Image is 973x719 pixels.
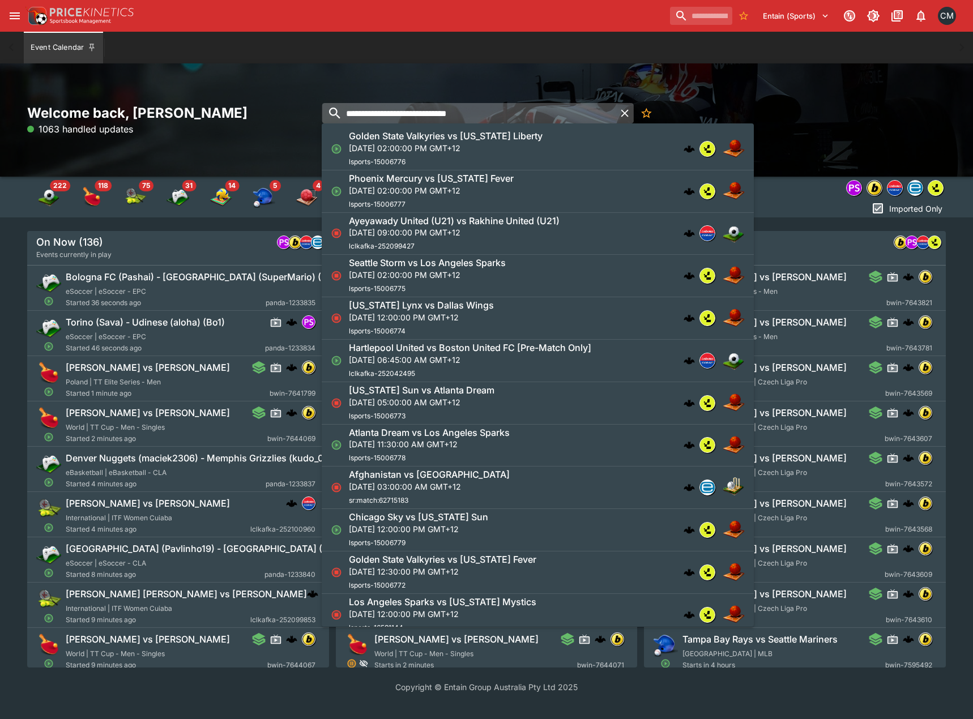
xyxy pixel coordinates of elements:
[349,142,543,154] p: [DATE] 02:00:00 PM GMT+12
[903,498,914,509] div: cerberus
[349,566,536,577] p: [DATE] 12:30:00 PM GMT+12
[80,186,103,208] img: table_tennis
[66,634,230,645] h6: [PERSON_NAME] vs [PERSON_NAME]
[722,222,745,245] img: soccer.png
[684,143,695,155] img: logo-cerberus.svg
[682,498,847,510] h6: [PERSON_NAME] vs [PERSON_NAME]
[653,632,678,657] img: baseball.png
[302,497,315,510] div: lclkafka
[267,433,315,444] span: bwin-7644069
[684,567,695,578] img: logo-cerberus.svg
[349,354,591,366] p: [DATE] 06:45:00 AM GMT+12
[210,186,232,208] div: Volleyball
[225,180,239,191] span: 14
[66,287,146,296] span: eSoccer | eSoccer - EPC
[66,332,146,341] span: eSoccer | eSoccer - EPC
[286,362,297,373] img: logo-cerberus.svg
[349,327,406,335] span: lsports-15006774
[296,186,318,208] div: Handball
[36,361,61,386] img: table_tennis.png
[66,513,172,522] span: International | ITF Women Cuiaba
[44,341,54,352] svg: Open
[919,361,932,374] div: bwin
[903,543,914,554] img: logo-cerberus.svg
[36,406,61,431] img: table_tennis.png
[123,186,146,208] img: tennis
[349,215,560,227] h6: Ayeyawady United (U21) vs Rakhine United (U21)
[682,524,885,535] span: Starts in 4 hours
[886,343,932,354] span: bwin-7643781
[123,186,146,208] div: Tennis
[682,433,885,444] span: Starts in 4 hours
[349,412,406,420] span: lsports-15006773
[903,543,914,554] div: cerberus
[846,180,862,196] div: pandascore
[905,236,919,249] div: pandascore
[907,180,923,196] div: betradar
[684,567,695,578] div: cerberus
[916,236,930,249] div: lclkafka
[349,130,543,142] h6: Golden State Valkyries vs [US_STATE] Liberty
[44,296,54,306] svg: Open
[919,451,932,465] div: bwin
[684,524,695,536] img: logo-cerberus.svg
[349,538,406,547] span: lsports-15006779
[331,567,342,578] svg: Closed
[684,270,695,281] img: logo-cerberus.svg
[296,186,318,208] img: handball
[919,315,932,329] div: bwin
[919,542,932,555] div: bwin
[349,438,510,450] p: [DATE] 11:30:00 AM GMT+12
[684,228,695,239] img: logo-cerberus.svg
[331,355,342,366] svg: Open
[611,633,623,645] img: bwin.png
[50,19,111,24] img: Sportsbook Management
[908,181,923,195] img: betradar.png
[867,181,882,195] img: bwin.png
[682,588,847,600] h6: [PERSON_NAME] vs [PERSON_NAME]
[919,361,932,374] img: bwin.png
[36,270,61,295] img: esports.png
[278,236,290,249] img: pandascore.png
[682,543,847,555] h6: [PERSON_NAME] vs [PERSON_NAME]
[919,497,932,510] img: bwin.png
[903,316,914,328] img: logo-cerberus.svg
[80,186,103,208] div: Table Tennis
[44,387,54,397] svg: Open
[374,634,539,645] h6: [PERSON_NAME] vs [PERSON_NAME]
[36,451,61,476] img: esports.png
[349,269,506,281] p: [DATE] 02:00:00 PM GMT+12
[311,236,325,249] div: betradar
[66,388,270,399] span: Started 1 minute ago
[903,271,914,283] img: logo-cerberus.svg
[349,453,406,462] span: lsports-15006778
[906,236,918,249] img: pandascore.png
[699,522,715,538] div: lsports
[682,407,847,419] h6: [PERSON_NAME] vs [PERSON_NAME]
[682,634,838,645] h6: Tampa Bay Rays vs Seattle Mariners
[307,588,318,600] img: logo-cerberus.svg
[302,315,315,329] div: pandascore
[684,397,695,409] img: logo-cerberus.svg
[331,143,342,155] svg: Open
[700,142,715,156] img: lsports.jpeg
[50,8,134,16] img: PriceKinetics
[684,482,695,493] img: logo-cerberus.svg
[289,236,301,249] img: bwin.png
[311,236,324,249] img: betradar.png
[27,122,133,136] p: 1063 handled updates
[885,433,932,444] span: bwin-7643607
[928,181,943,195] img: lsports.jpeg
[349,496,408,504] span: sr:match:62715183
[700,353,715,368] img: lclkafka.png
[66,452,357,464] h6: Denver Nuggets (maciek2306) - Memphis Grizzlies (kudo_03) (Bo1)
[887,181,902,195] img: lclkafka.png
[36,236,103,249] h5: On Now (136)
[264,569,315,580] span: panda-1233840
[349,185,514,196] p: [DATE] 02:00:00 PM GMT+12
[36,315,61,340] img: esports.png
[349,173,514,185] h6: Phoenix Mercury vs [US_STATE] Fever
[682,362,847,374] h6: [PERSON_NAME] vs [PERSON_NAME]
[722,392,745,414] img: basketball.png
[349,200,406,208] span: lsports-15006777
